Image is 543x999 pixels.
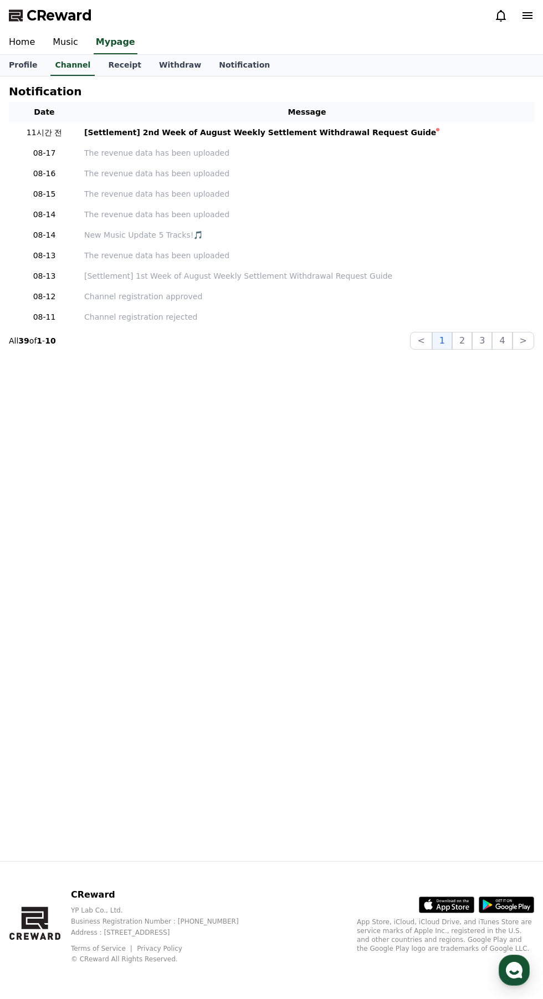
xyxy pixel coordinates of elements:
h4: Notification [9,85,81,98]
a: Terms of Service [71,945,134,952]
p: Channel registration rejected [84,311,530,323]
strong: 1 [37,336,42,345]
th: Message [80,102,534,122]
p: 08-14 [13,229,75,241]
button: 2 [452,332,472,350]
strong: 10 [45,336,55,345]
span: Settings [164,368,191,377]
p: 08-14 [13,209,75,221]
span: CReward [27,7,92,24]
span: Home [28,368,48,377]
button: 1 [432,332,452,350]
a: [Settlement] 2nd Week of August Weekly Settlement Withdrawal Request Guide [84,127,530,139]
a: Privacy Policy [137,945,182,952]
a: The revenue data has been uploaded [84,250,530,262]
p: 08-15 [13,188,75,200]
a: The revenue data has been uploaded [84,209,530,221]
a: Withdraw [150,55,210,76]
button: < [410,332,432,350]
a: The revenue data has been uploaded [84,188,530,200]
th: Date [9,102,80,122]
a: Mypage [94,31,137,54]
p: 08-13 [13,250,75,262]
a: Notification [210,55,279,76]
p: 08-17 [13,147,75,159]
a: The revenue data has been uploaded [84,168,530,180]
strong: 39 [18,336,29,345]
p: 08-16 [13,168,75,180]
a: Home [3,351,73,379]
span: Messages [92,368,125,377]
p: Business Registration Number : [PHONE_NUMBER] [71,917,257,926]
p: 08-13 [13,270,75,282]
a: Messages [73,351,143,379]
div: [Settlement] 2nd Week of August Weekly Settlement Withdrawal Request Guide [84,127,436,139]
a: The revenue data has been uploaded [84,147,530,159]
p: 11시간 전 [13,127,75,139]
p: Channel registration approved [84,291,530,303]
a: Settings [143,351,213,379]
button: 4 [492,332,512,350]
p: Address : [STREET_ADDRESS] [71,928,257,937]
p: 08-11 [13,311,75,323]
p: YP Lab Co., Ltd. [71,906,257,915]
button: > [513,332,534,350]
a: New Music Update 5 Tracks!🎵 [84,229,530,241]
p: © CReward All Rights Reserved. [71,955,257,964]
a: Channel [50,55,95,76]
a: [Settlement] 1st Week of August Weekly Settlement Withdrawal Request Guide [84,270,530,282]
a: Receipt [99,55,150,76]
p: App Store, iCloud, iCloud Drive, and iTunes Store are service marks of Apple Inc., registered in ... [357,918,534,953]
a: CReward [9,7,92,24]
p: CReward [71,888,257,901]
a: Music [44,31,87,54]
p: 08-12 [13,291,75,303]
p: All of - [9,335,56,346]
button: 3 [472,332,492,350]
